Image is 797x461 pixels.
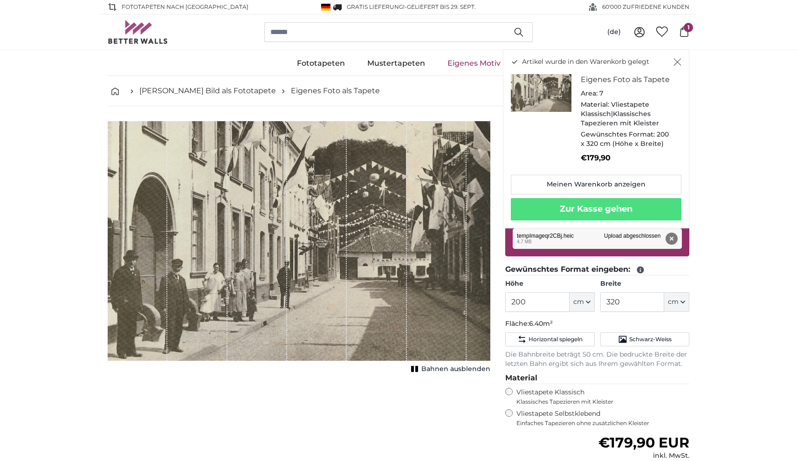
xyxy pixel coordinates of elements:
[505,350,689,369] p: Die Bahnbreite beträgt 50 cm. Die bedruckte Breite der letzten Bahn ergibt sich aus Ihrem gewählt...
[356,51,436,76] a: Mustertapeten
[511,74,571,112] img: personalised-photo
[629,336,672,343] span: Schwarz-Weiss
[529,336,583,343] span: Horizontal spiegeln
[505,332,594,346] button: Horizontal spiegeln
[511,198,681,220] button: Zur Kasse gehen
[516,420,689,427] span: Einfaches Tapezieren ohne zusätzlichen Kleister
[600,279,689,289] label: Breite
[598,451,689,461] div: inkl. MwSt.
[570,292,595,312] button: cm
[668,297,679,307] span: cm
[522,57,649,67] span: Artikel wurde in den Warenkorb gelegt
[511,175,681,194] a: Meinen Warenkorb anzeigen
[421,365,490,374] span: Bahnen ausblenden
[600,332,689,346] button: Schwarz-Weiss
[598,434,689,451] span: €179,90 EUR
[581,100,659,127] span: Vliestapete Klassisch|Klassisches Tapezieren mit Kleister
[684,23,693,32] span: 1
[505,319,689,329] p: Fläche:
[347,3,405,10] span: GRATIS Lieferung!
[505,264,689,275] legend: Gewünschtes Format eingeben:
[602,3,689,11] span: 60'000 ZUFRIEDENE KUNDEN
[516,409,689,427] label: Vliestapete Selbstklebend
[408,363,490,376] button: Bahnen ausblenden
[122,3,248,11] span: Fototapeten nach [GEOGRAPHIC_DATA]
[407,3,476,10] span: Geliefert bis 29. Sept.
[516,388,681,406] label: Vliestapete Klassisch
[108,76,689,106] nav: breadcrumbs
[581,152,674,164] p: €179,90
[600,24,628,41] button: (de)
[291,85,380,96] a: Eigenes Foto als Tapete
[108,20,168,44] img: Betterwalls
[581,130,669,148] span: 200 x 320 cm (Höhe x Breite)
[573,297,584,307] span: cm
[139,85,276,96] a: [PERSON_NAME] Bild als Fototapete
[405,3,476,10] span: -
[286,51,356,76] a: Fototapeten
[581,89,598,97] span: Area:
[529,319,553,328] span: 6.40m²
[503,49,689,228] div: Artikel wurde in den Warenkorb gelegt
[505,372,689,384] legend: Material
[321,4,330,11] img: Deutschland
[599,89,603,97] span: 7
[436,51,512,76] a: Eigenes Motiv
[673,57,681,67] button: Schließen
[108,121,490,376] div: 1 of 1
[664,292,689,312] button: cm
[581,74,674,85] h3: Eigenes Foto als Tapete
[581,130,655,138] span: Gewünschtes Format:
[505,279,594,289] label: Höhe
[516,398,681,406] span: Klassisches Tapezieren mit Kleister
[581,100,609,109] span: Material:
